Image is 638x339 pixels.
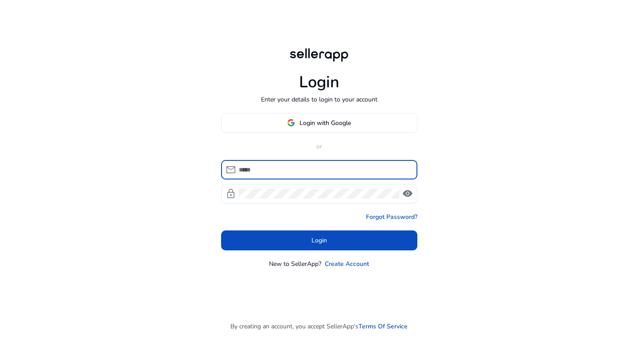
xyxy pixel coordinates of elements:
[269,259,321,269] p: New to SellerApp?
[226,188,236,199] span: lock
[287,119,295,127] img: google-logo.svg
[402,188,413,199] span: visibility
[226,164,236,175] span: mail
[299,73,339,92] h1: Login
[311,236,327,245] span: Login
[261,95,377,104] p: Enter your details to login to your account
[358,322,408,331] a: Terms Of Service
[221,113,417,133] button: Login with Google
[300,118,351,128] span: Login with Google
[366,212,417,222] a: Forgot Password?
[325,259,369,269] a: Create Account
[221,230,417,250] button: Login
[221,142,417,151] p: or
